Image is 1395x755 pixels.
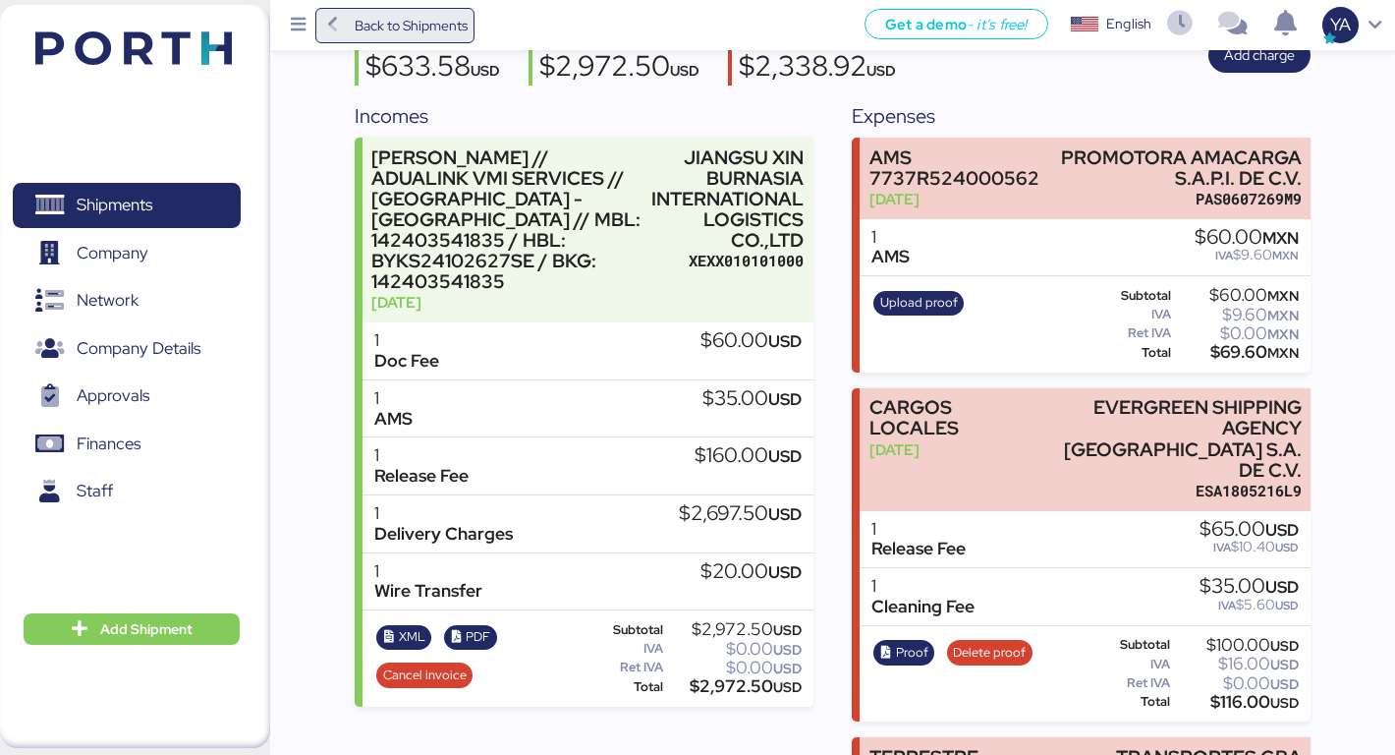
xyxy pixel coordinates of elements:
[77,286,139,315] span: Network
[471,61,500,80] span: USD
[873,291,964,317] button: Upload proof
[667,642,803,657] div: $0.00
[374,466,469,487] div: Release Fee
[13,326,241,372] a: Company Details
[466,626,490,648] span: PDF
[589,680,663,694] div: Total
[679,503,802,525] div: $2,697.50
[1042,481,1302,501] div: ESA1805216L9
[852,101,1311,131] div: Expenses
[1200,598,1299,612] div: $5.60
[1267,325,1299,343] span: MXN
[1048,147,1301,189] div: PROMOTORA AMACARGA S.A.P.I. DE C.V.
[371,292,642,313] div: [DATE]
[1270,656,1299,673] span: USD
[1215,248,1233,263] span: IVA
[1106,14,1151,34] div: English
[667,622,803,637] div: $2,972.50
[77,334,200,363] span: Company Details
[589,661,663,674] div: Ret IVA
[77,430,140,458] span: Finances
[374,524,513,545] div: Delivery Charges
[13,421,241,466] a: Finances
[1195,227,1299,249] div: $60.00
[947,640,1032,666] button: Delete proof
[77,381,149,410] span: Approvals
[768,503,802,525] span: USD
[700,330,802,352] div: $60.00
[1087,695,1170,709] div: Total
[1208,37,1311,73] button: Add charge
[871,597,975,617] div: Cleaning Fee
[374,561,482,582] div: 1
[376,663,473,688] button: Cancel invoice
[355,14,468,37] span: Back to Shipments
[1272,248,1299,263] span: MXN
[869,439,1032,460] div: [DATE]
[869,147,1039,189] div: AMS 7737R524000562
[1175,308,1299,322] div: $9.60
[1042,397,1302,481] div: EVERGREEN SHIPPING AGENCY [GEOGRAPHIC_DATA] S.A. DE C.V.
[1174,676,1300,691] div: $0.00
[768,388,802,410] span: USD
[1200,519,1299,541] div: $65.00
[1270,694,1299,712] span: USD
[282,9,315,42] button: Menu
[1087,308,1171,321] div: IVA
[444,625,497,651] button: PDF
[13,183,241,228] a: Shipments
[768,445,802,467] span: USD
[1267,307,1299,324] span: MXN
[953,642,1026,664] span: Delete proof
[773,621,802,639] span: USD
[869,189,1039,209] div: [DATE]
[1175,345,1299,360] div: $69.60
[1270,675,1299,693] span: USD
[1175,326,1299,341] div: $0.00
[873,640,934,666] button: Proof
[667,661,803,675] div: $0.00
[399,626,425,648] span: XML
[13,278,241,323] a: Network
[376,625,431,651] button: XML
[1224,43,1295,67] span: Add charge
[1200,540,1299,554] div: $10.40
[13,231,241,276] a: Company
[1174,695,1300,710] div: $116.00
[667,679,803,694] div: $2,972.50
[670,61,699,80] span: USD
[365,52,500,86] div: $633.58
[589,642,663,656] div: IVA
[1174,657,1300,671] div: $16.00
[1174,638,1300,653] div: $100.00
[1262,227,1299,249] span: MXN
[13,374,241,419] a: Approvals
[374,388,413,409] div: 1
[871,576,975,597] div: 1
[374,409,413,430] div: AMS
[374,351,439,372] div: Doc Fee
[1275,540,1299,555] span: USD
[355,101,813,131] div: Incomes
[315,8,475,43] a: Back to Shipments
[1267,287,1299,305] span: MXN
[651,251,804,271] div: XEXX010101000
[869,397,1032,438] div: CARGOS LOCALES
[77,477,113,505] span: Staff
[1270,637,1299,655] span: USD
[700,561,802,583] div: $20.00
[768,330,802,352] span: USD
[374,503,513,524] div: 1
[374,330,439,351] div: 1
[871,519,966,540] div: 1
[374,581,482,602] div: Wire Transfer
[1087,289,1171,303] div: Subtotal
[695,445,802,467] div: $160.00
[773,660,802,677] span: USD
[866,61,896,80] span: USD
[739,52,896,86] div: $2,338.92
[539,52,699,86] div: $2,972.50
[1048,189,1301,209] div: PAS0607269M9
[773,641,802,659] span: USD
[77,191,152,219] span: Shipments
